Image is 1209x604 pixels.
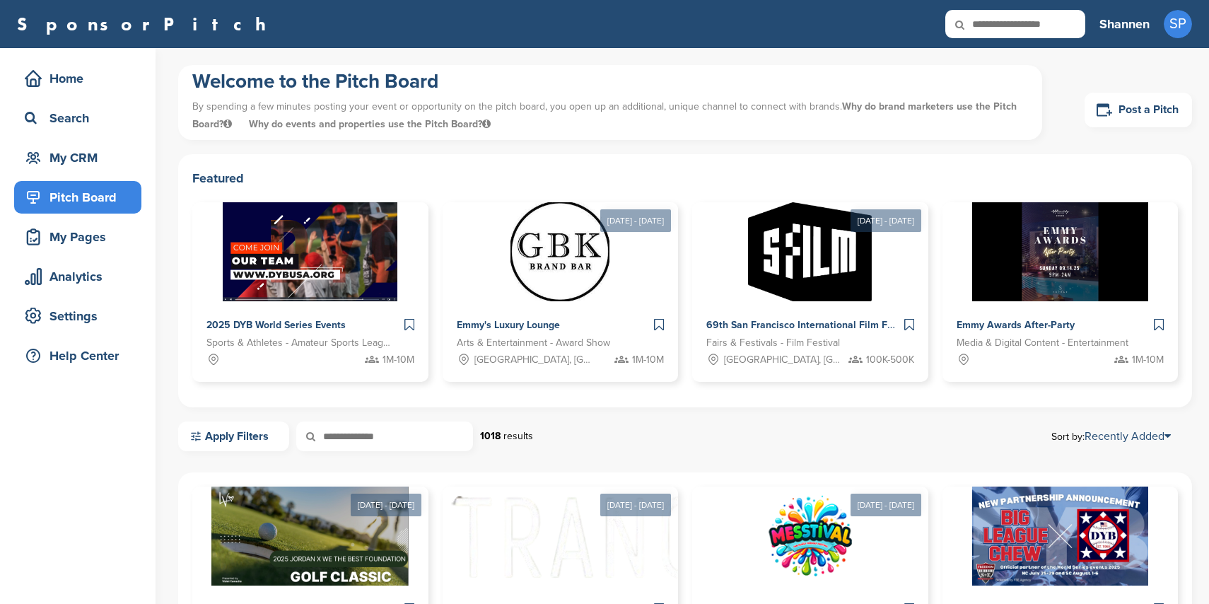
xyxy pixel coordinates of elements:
[600,494,671,516] div: [DATE] - [DATE]
[692,180,928,382] a: [DATE] - [DATE] Sponsorpitch & 69th San Francisco International Film Festival Fairs & Festivals -...
[724,352,841,368] span: [GEOGRAPHIC_DATA], [GEOGRAPHIC_DATA]
[1132,352,1164,368] span: 1M-10M
[14,181,141,214] a: Pitch Board
[192,69,1028,94] h1: Welcome to the Pitch Board
[21,264,141,289] div: Analytics
[382,352,414,368] span: 1M-10M
[480,430,501,442] strong: 1018
[21,66,141,91] div: Home
[14,141,141,174] a: My CRM
[223,202,397,301] img: Sponsorpitch &
[14,221,141,253] a: My Pages
[851,209,921,232] div: [DATE] - [DATE]
[972,202,1148,301] img: Sponsorpitch &
[21,185,141,210] div: Pitch Board
[192,168,1178,188] h2: Featured
[706,335,840,351] span: Fairs & Festivals - Film Festival
[1085,429,1171,443] a: Recently Added
[972,487,1148,586] img: Sponsorpitch &
[14,62,141,95] a: Home
[510,202,609,301] img: Sponsorpitch &
[21,224,141,250] div: My Pages
[249,118,491,130] span: Why do events and properties use the Pitch Board?
[600,209,671,232] div: [DATE] - [DATE]
[957,335,1128,351] span: Media & Digital Content - Entertainment
[1099,8,1150,40] a: Shannen
[1051,431,1171,442] span: Sort by:
[696,487,924,586] img: Sponsorpitch &
[866,352,914,368] span: 100K-500K
[1164,10,1192,38] span: SP
[706,319,918,331] span: 69th San Francisco International Film Festival
[14,300,141,332] a: Settings
[1085,93,1192,127] a: Post a Pitch
[192,202,428,382] a: Sponsorpitch & 2025 DYB World Series Events Sports & Athletes - Amateur Sports Leagues 1M-10M
[1099,14,1150,34] h3: Shannen
[14,102,141,134] a: Search
[14,260,141,293] a: Analytics
[851,494,921,516] div: [DATE] - [DATE]
[632,352,664,368] span: 1M-10M
[21,343,141,368] div: Help Center
[443,487,1006,586] img: Sponsorpitch &
[21,303,141,329] div: Settings
[942,202,1179,382] a: Sponsorpitch & Emmy Awards After-Party Media & Digital Content - Entertainment 1M-10M
[474,352,592,368] span: [GEOGRAPHIC_DATA], [GEOGRAPHIC_DATA]
[14,339,141,372] a: Help Center
[457,319,560,331] span: Emmy's Luxury Lounge
[457,335,610,351] span: Arts & Entertainment - Award Show
[748,202,872,301] img: Sponsorpitch &
[206,335,393,351] span: Sports & Athletes - Amateur Sports Leagues
[957,319,1075,331] span: Emmy Awards After-Party
[192,94,1028,137] p: By spending a few minutes posting your event or opportunity on the pitch board, you open up an ad...
[21,145,141,170] div: My CRM
[21,105,141,131] div: Search
[211,487,409,586] img: Sponsorpitch &
[178,422,289,451] a: Apply Filters
[503,430,533,442] span: results
[351,494,421,516] div: [DATE] - [DATE]
[443,180,679,382] a: [DATE] - [DATE] Sponsorpitch & Emmy's Luxury Lounge Arts & Entertainment - Award Show [GEOGRAPHIC...
[17,15,275,33] a: SponsorPitch
[206,319,346,331] span: 2025 DYB World Series Events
